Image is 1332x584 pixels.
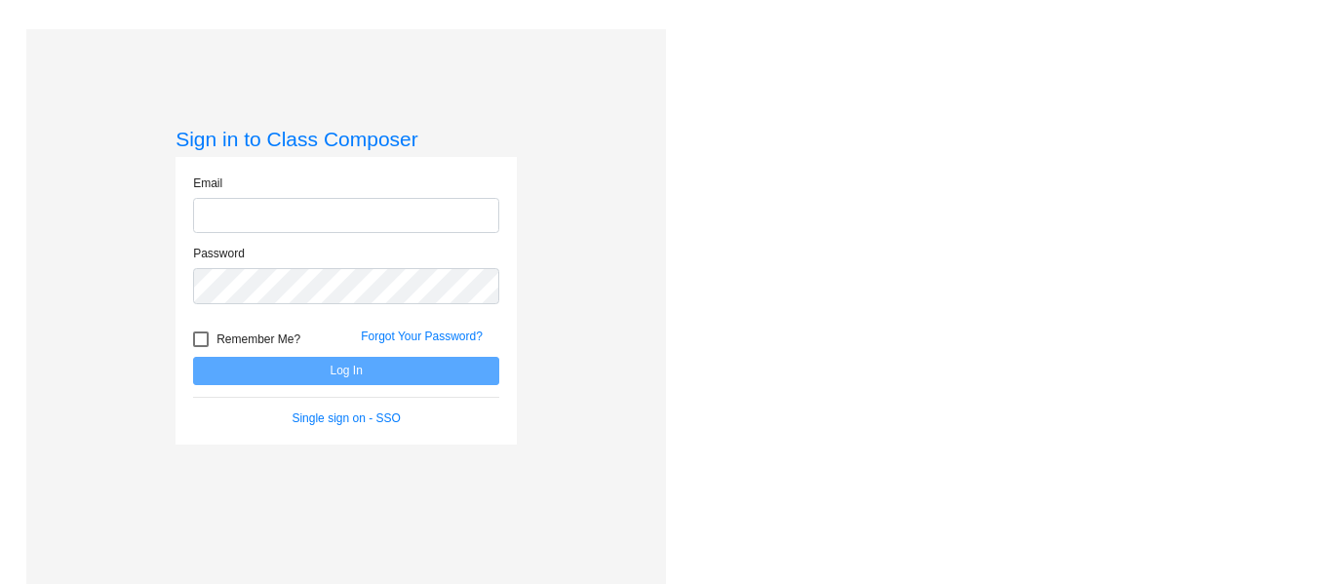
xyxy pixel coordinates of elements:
[193,357,499,385] button: Log In
[193,245,245,262] label: Password
[176,127,517,151] h3: Sign in to Class Composer
[216,328,300,351] span: Remember Me?
[193,175,222,192] label: Email
[361,330,483,343] a: Forgot Your Password?
[292,411,400,425] a: Single sign on - SSO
